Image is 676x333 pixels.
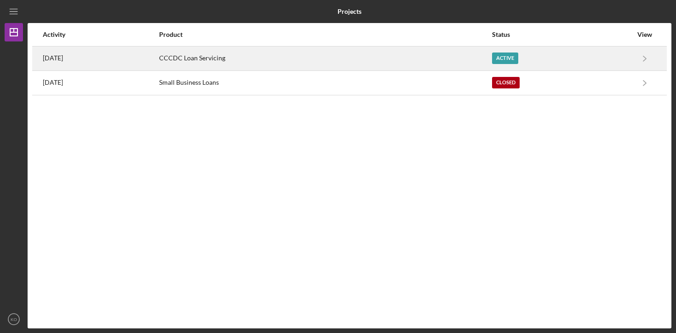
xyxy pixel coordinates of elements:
[492,31,632,38] div: Status
[5,310,23,328] button: KO
[43,79,63,86] time: 2024-06-05 20:28
[11,317,17,322] text: KO
[492,53,518,64] div: Active
[43,31,158,38] div: Activity
[159,31,491,38] div: Product
[338,8,361,15] b: Projects
[159,71,491,94] div: Small Business Loans
[492,77,520,88] div: Closed
[43,54,63,62] time: 2025-08-21 16:14
[159,47,491,70] div: CCCDC Loan Servicing
[633,31,656,38] div: View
